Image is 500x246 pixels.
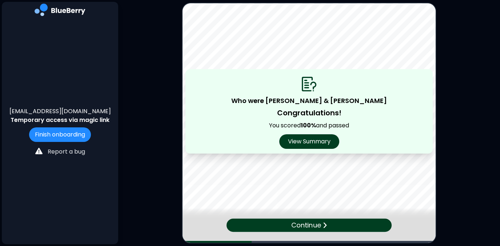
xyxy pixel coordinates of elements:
[48,147,85,156] p: Report a bug
[301,121,316,130] b: 100 %
[190,96,428,106] p: Who were [PERSON_NAME] & [PERSON_NAME]
[9,107,111,116] p: [EMAIL_ADDRESS][DOMAIN_NAME]
[279,134,339,149] button: View Summary
[35,147,43,155] img: file icon
[29,130,91,139] a: Finish onboarding
[35,4,85,19] img: company logo
[190,107,428,118] p: Congratulations!
[11,116,109,124] p: Temporary access via magic link
[190,121,428,130] p: You scored and passed
[291,220,321,230] p: Continue
[29,127,91,142] button: Finish onboarding
[323,222,327,229] img: file icon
